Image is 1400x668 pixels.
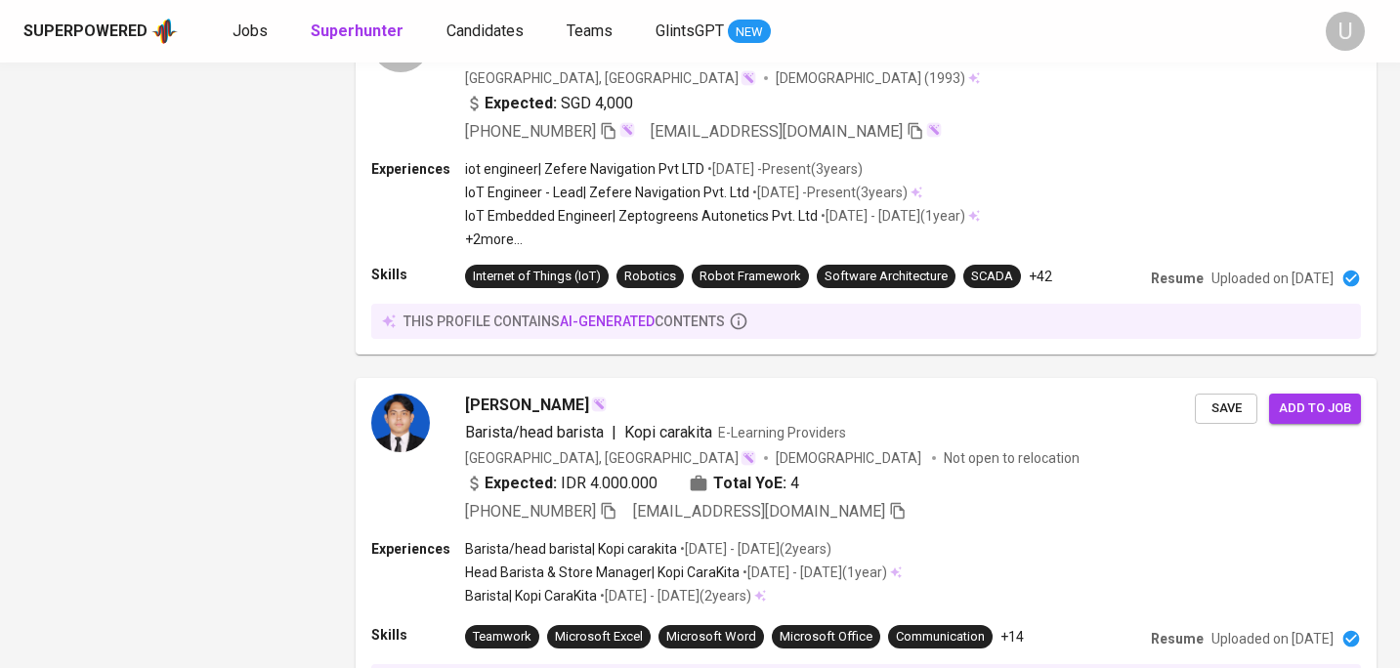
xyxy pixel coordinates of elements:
div: SGD 4,000 [465,92,633,115]
div: Superpowered [23,21,148,43]
a: Jobs [233,20,272,44]
p: • [DATE] - [DATE] ( 1 year ) [818,206,965,226]
span: AI-generated [560,313,655,329]
img: magic_wand.svg [926,122,942,138]
p: +42 [1029,267,1052,286]
span: [EMAIL_ADDRESS][DOMAIN_NAME] [651,122,903,141]
span: Kopi carakita [624,423,712,441]
span: 4 [790,472,799,495]
b: Total YoE: [713,472,786,495]
span: [DEMOGRAPHIC_DATA] [776,448,924,468]
p: Barista/head barista | Kopi carakita [465,539,677,559]
p: Experiences [371,159,465,179]
div: Communication [896,628,985,647]
img: magic_wand.svg [741,450,756,466]
img: 9d6d2b552443d1b2f8da17c6c970bc63.jpg [371,394,430,452]
div: (1993) [776,68,980,88]
p: Experiences [371,539,465,559]
p: • [DATE] - [DATE] ( 1 year ) [740,563,887,582]
div: Teamwork [473,628,531,647]
p: Not open to relocation [944,448,1080,468]
span: [PERSON_NAME] [465,394,589,417]
div: Robot Framework [700,268,801,286]
p: Resume [1151,269,1204,288]
p: this profile contains contents [403,312,725,331]
p: • [DATE] - Present ( 3 years ) [704,159,863,179]
div: [GEOGRAPHIC_DATA], [GEOGRAPHIC_DATA] [465,448,756,468]
a: Candidates [446,20,528,44]
a: Superhunter [311,20,407,44]
b: Expected: [485,472,557,495]
div: Microsoft Word [666,628,756,647]
div: SCADA [971,268,1013,286]
p: • [DATE] - [DATE] ( 2 years ) [597,586,751,605]
b: Expected: [485,92,557,115]
p: • [DATE] - Present ( 3 years ) [749,183,908,202]
span: Add to job [1279,397,1351,420]
div: IDR 4.000.000 [465,472,658,495]
span: [PHONE_NUMBER] [465,122,596,141]
p: Head Barista & Store Manager | Kopi CaraKita [465,563,740,582]
span: Save [1205,397,1248,420]
b: Superhunter [311,21,403,40]
button: Add to job [1269,394,1361,424]
p: iot engineer | Zefere Navigation Pvt LTD [465,159,704,179]
span: | [612,421,616,444]
img: magic_wand.svg [741,70,756,86]
img: magic_wand.svg [591,397,607,412]
span: NEW [728,22,771,42]
span: [EMAIL_ADDRESS][DOMAIN_NAME] [633,502,885,521]
span: [PHONE_NUMBER] [465,502,596,521]
div: U [1326,12,1365,51]
div: Robotics [624,268,676,286]
div: Microsoft Office [780,628,872,647]
div: [GEOGRAPHIC_DATA], [GEOGRAPHIC_DATA] [465,68,756,88]
span: Teams [567,21,613,40]
p: IoT Embedded Engineer | Zeptogreens Autonetics Pvt. Ltd [465,206,818,226]
a: Superpoweredapp logo [23,17,178,46]
a: Teams [567,20,616,44]
p: Uploaded on [DATE] [1211,629,1334,648]
a: GlintsGPT NEW [656,20,771,44]
p: Skills [371,265,465,284]
p: +14 [1000,627,1024,647]
div: Internet of Things (IoT) [473,268,601,286]
span: E-Learning Providers [718,425,846,440]
span: Candidates [446,21,524,40]
span: Barista/head barista [465,423,604,441]
p: Uploaded on [DATE] [1211,269,1334,288]
img: magic_wand.svg [619,122,635,138]
p: • [DATE] - [DATE] ( 2 years ) [677,539,831,559]
span: Jobs [233,21,268,40]
span: GlintsGPT [656,21,724,40]
p: IoT Engineer - Lead | Zefere Navigation Pvt. Ltd [465,183,749,202]
span: [DEMOGRAPHIC_DATA] [776,68,924,88]
p: Resume [1151,629,1204,648]
p: Barista | Kopi CaraKita [465,586,597,605]
div: Software Architecture [825,268,948,286]
button: Save [1195,394,1257,424]
img: app logo [151,17,178,46]
div: Microsoft Excel [555,628,643,647]
p: Skills [371,625,465,645]
p: +2 more ... [465,230,980,249]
